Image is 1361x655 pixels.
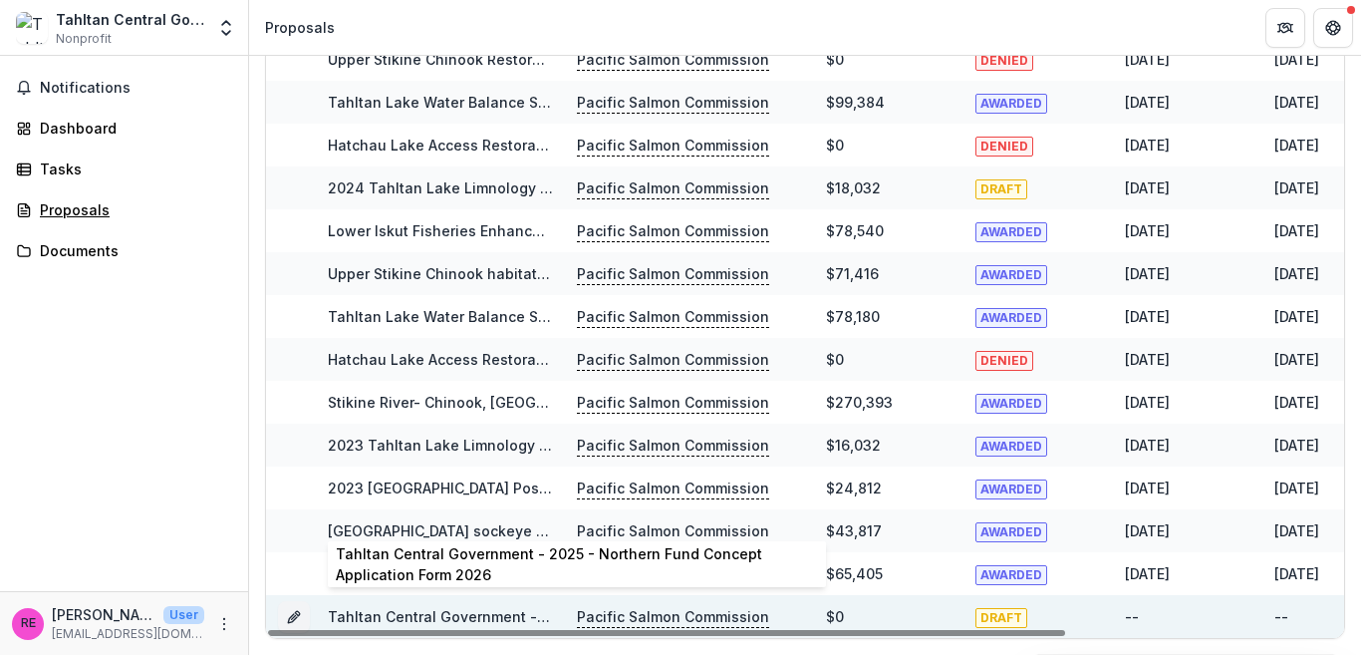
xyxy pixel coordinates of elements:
[826,392,893,413] div: $270,393
[826,520,882,541] div: $43,817
[56,9,204,30] div: Tahltan Central Government
[40,159,224,179] div: Tasks
[975,94,1047,114] span: AWARDED
[1125,349,1170,370] div: [DATE]
[975,608,1027,628] span: DRAFT
[1125,177,1170,198] div: [DATE]
[975,179,1027,199] span: DRAFT
[328,480,849,496] a: 2023 [GEOGRAPHIC_DATA] Post-Enhancement Investigations (TCG Portion)
[1274,177,1319,198] div: [DATE]
[212,8,240,48] button: Open entity switcher
[826,478,882,498] div: $24,812
[1125,520,1170,541] div: [DATE]
[1125,135,1170,156] div: [DATE]
[1125,49,1170,70] div: [DATE]
[328,51,568,68] a: Upper Stikine Chinook Restoration
[1125,392,1170,413] div: [DATE]
[577,49,769,71] p: Pacific Salmon Commission
[1125,92,1170,113] div: [DATE]
[328,308,569,325] a: Tahltan Lake Water Balance Study
[1125,478,1170,498] div: [DATE]
[975,394,1047,414] span: AWARDED
[1125,435,1170,456] div: [DATE]
[212,612,236,636] button: More
[577,92,769,114] p: Pacific Salmon Commission
[328,94,569,111] a: Tahltan Lake Water Balance Study
[328,351,563,368] a: Hatchau Lake Access Restoration
[975,265,1047,285] span: AWARDED
[1274,135,1319,156] div: [DATE]
[1274,606,1288,627] div: --
[826,49,844,70] div: $0
[975,137,1033,157] span: DENIED
[1274,263,1319,284] div: [DATE]
[1125,306,1170,327] div: [DATE]
[40,240,224,261] div: Documents
[40,199,224,220] div: Proposals
[577,520,769,542] p: Pacific Salmon Commission
[278,601,310,633] button: Grant b2625549-d21e-4139-ae0a-5d272c726763
[577,478,769,499] p: Pacific Salmon Commission
[163,606,204,624] p: User
[8,72,240,104] button: Notifications
[826,177,881,198] div: $18,032
[826,135,844,156] div: $0
[8,193,240,226] a: Proposals
[1125,563,1170,584] div: [DATE]
[577,177,769,199] p: Pacific Salmon Commission
[577,220,769,242] p: Pacific Salmon Commission
[40,118,224,139] div: Dashboard
[577,135,769,157] p: Pacific Salmon Commission
[328,608,914,625] a: Tahltan Central Government - 2025 - Northern Fund Concept Application Form 2026
[826,306,880,327] div: $78,180
[1125,220,1170,241] div: [DATE]
[52,625,204,643] p: [EMAIL_ADDRESS][DOMAIN_NAME]
[1274,478,1319,498] div: [DATE]
[975,308,1047,328] span: AWARDED
[265,17,335,38] div: Proposals
[328,565,538,582] a: Tahltan River Telemetry Study
[577,349,769,371] p: Pacific Salmon Commission
[577,263,769,285] p: Pacific Salmon Commission
[8,112,240,145] a: Dashboard
[1274,563,1319,584] div: [DATE]
[1274,520,1319,541] div: [DATE]
[826,435,881,456] div: $16,032
[975,222,1047,242] span: AWARDED
[577,306,769,328] p: Pacific Salmon Commission
[56,30,112,48] span: Nonprofit
[1274,220,1319,241] div: [DATE]
[975,522,1047,542] span: AWARDED
[328,137,563,154] a: Hatchau Lake Access Restoration
[1274,49,1319,70] div: [DATE]
[52,604,155,625] p: [PERSON_NAME]
[975,51,1033,71] span: DENIED
[975,565,1047,585] span: AWARDED
[1125,263,1170,284] div: [DATE]
[328,394,1147,411] a: Stikine River- Chinook, [GEOGRAPHIC_DATA], and Coho Salmon Assessment and Fishery Monitoring (TCG...
[1274,349,1319,370] div: [DATE]
[328,437,855,454] a: 2023 Tahltan Lake Limnology and Productivity Investigations (TCG Portion)
[8,234,240,267] a: Documents
[826,606,844,627] div: $0
[1265,8,1305,48] button: Partners
[8,153,240,185] a: Tasks
[826,349,844,370] div: $0
[1274,92,1319,113] div: [DATE]
[328,222,671,239] a: Lower Iskut Fisheries Enhancement Study (LIFES)
[826,220,884,241] div: $78,540
[21,617,36,630] div: Richard Erhardt
[577,563,769,585] p: Pacific Salmon Commission
[577,606,769,628] p: Pacific Salmon Commission
[975,437,1047,457] span: AWARDED
[577,392,769,414] p: Pacific Salmon Commission
[577,435,769,457] p: Pacific Salmon Commission
[975,480,1047,499] span: AWARDED
[328,522,742,539] a: [GEOGRAPHIC_DATA] sockeye access and trail improvement
[40,80,232,97] span: Notifications
[328,179,916,196] a: 2024 Tahltan Lake Limnology and Productivity Investigations – Year 2 (TCG Portion)
[1274,306,1319,327] div: [DATE]
[16,12,48,44] img: Tahltan Central Government
[826,92,885,113] div: $99,384
[1125,606,1139,627] div: --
